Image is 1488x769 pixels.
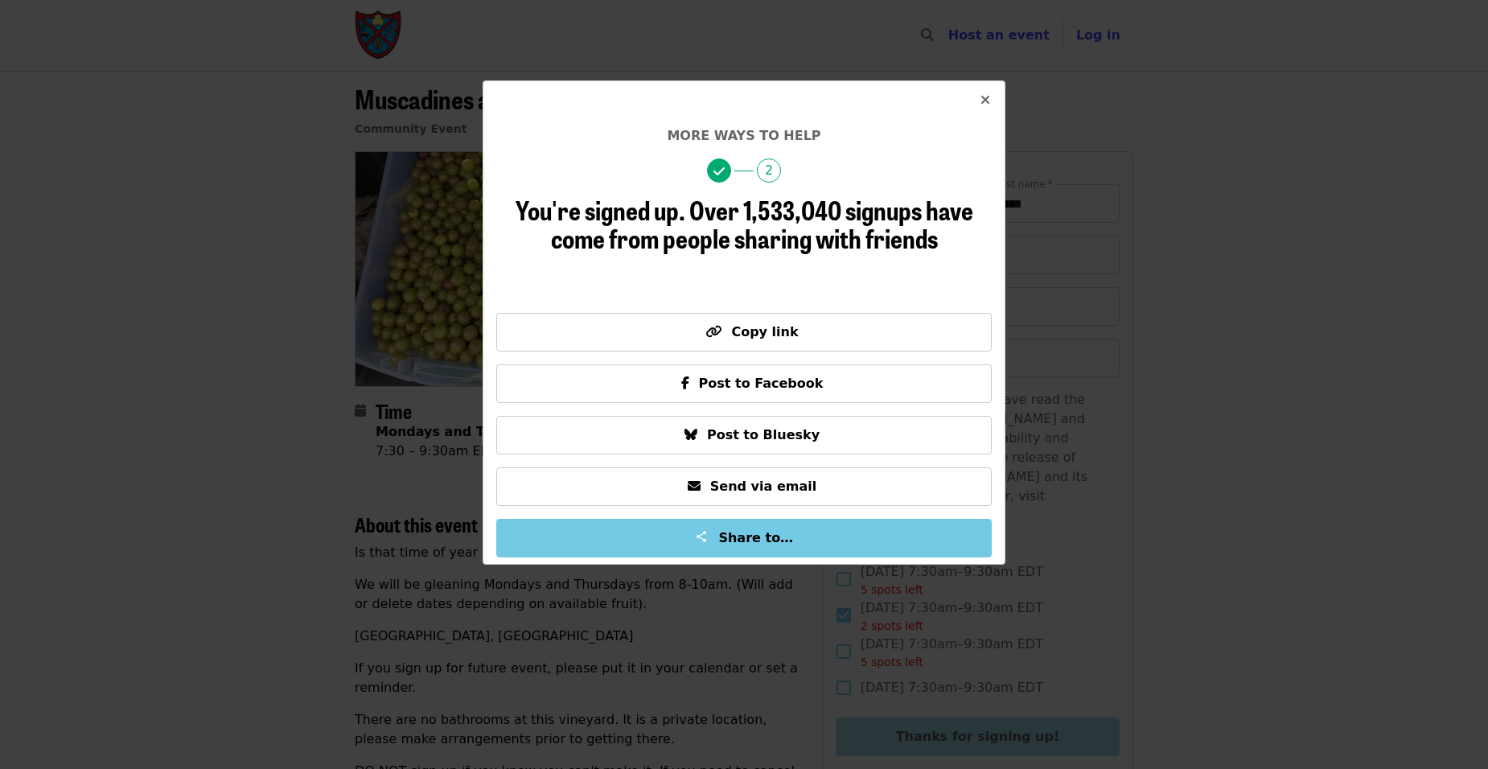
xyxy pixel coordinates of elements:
[707,427,820,442] span: Post to Bluesky
[966,81,1005,120] button: Close
[496,467,992,506] button: Send via email
[516,191,685,228] span: You're signed up.
[496,519,992,557] button: Share to…
[496,313,992,352] button: Copy link
[757,158,781,183] span: 2
[699,376,824,391] span: Post to Facebook
[718,530,793,545] span: Share to…
[710,479,816,494] span: Send via email
[688,479,701,494] i: envelope icon
[681,376,689,391] i: facebook-f icon
[713,164,725,179] i: check icon
[731,324,798,339] span: Copy link
[695,530,708,543] img: Share
[551,191,973,257] span: Over 1,533,040 signups have come from people sharing with friends
[980,93,990,108] i: times icon
[684,427,697,442] i: bluesky icon
[496,416,992,454] button: Post to Bluesky
[705,324,721,339] i: link icon
[667,128,820,143] span: More ways to help
[496,364,992,403] button: Post to Facebook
